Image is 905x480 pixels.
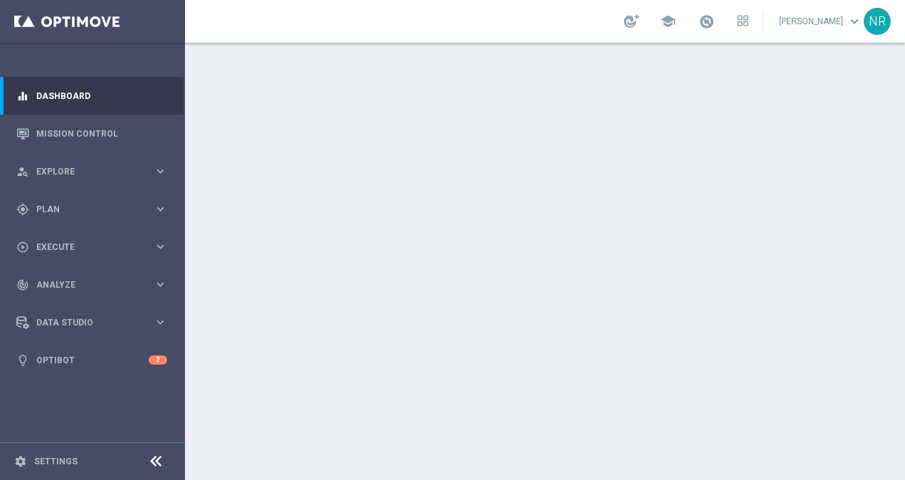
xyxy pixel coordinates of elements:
[16,278,154,291] div: Analyze
[16,165,154,178] div: Explore
[36,167,154,176] span: Explore
[16,241,29,254] i: play_circle_outline
[16,128,168,140] button: Mission Control
[36,115,167,152] a: Mission Control
[36,281,154,289] span: Analyze
[36,318,154,327] span: Data Studio
[36,341,149,379] a: Optibot
[16,90,168,102] button: equalizer Dashboard
[34,457,78,466] a: Settings
[154,202,167,216] i: keyboard_arrow_right
[16,316,154,329] div: Data Studio
[36,77,167,115] a: Dashboard
[16,203,154,216] div: Plan
[16,278,29,291] i: track_changes
[16,204,168,215] button: gps_fixed Plan keyboard_arrow_right
[778,11,864,32] a: [PERSON_NAME]keyboard_arrow_down
[154,240,167,254] i: keyboard_arrow_right
[154,165,167,178] i: keyboard_arrow_right
[16,165,29,178] i: person_search
[16,77,167,115] div: Dashboard
[864,8,891,35] div: NR
[16,90,29,103] i: equalizer
[36,243,154,251] span: Execute
[16,355,168,366] button: lightbulb Optibot 2
[16,279,168,291] button: track_changes Analyze keyboard_arrow_right
[16,354,29,367] i: lightbulb
[660,14,676,29] span: school
[16,317,168,328] button: Data Studio keyboard_arrow_right
[16,241,168,253] button: play_circle_outline Execute keyboard_arrow_right
[154,315,167,329] i: keyboard_arrow_right
[16,203,29,216] i: gps_fixed
[16,166,168,177] button: person_search Explore keyboard_arrow_right
[154,278,167,291] i: keyboard_arrow_right
[36,205,154,214] span: Plan
[16,341,167,379] div: Optibot
[14,455,27,468] i: settings
[16,241,154,254] div: Execute
[149,355,167,365] div: 2
[16,115,167,152] div: Mission Control
[847,14,862,29] span: keyboard_arrow_down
